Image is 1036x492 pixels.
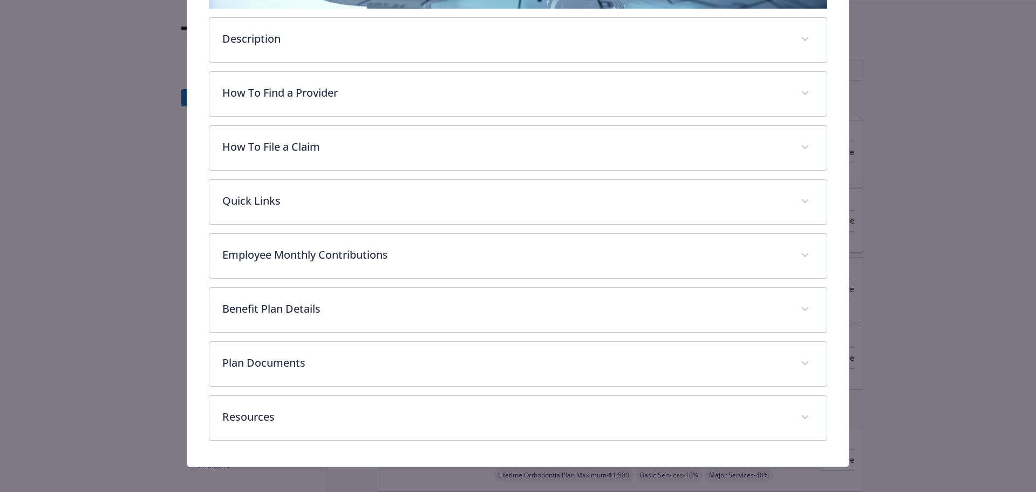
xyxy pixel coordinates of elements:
p: Benefit Plan Details [222,301,788,317]
div: Description [209,18,827,62]
div: How To File a Claim [209,126,827,170]
div: How To Find a Provider [209,72,827,116]
p: How To Find a Provider [222,85,788,101]
p: Description [222,31,788,47]
div: Quick Links [209,180,827,224]
div: Plan Documents [209,342,827,386]
p: How To File a Claim [222,139,788,155]
p: Employee Monthly Contributions [222,247,788,263]
div: Benefit Plan Details [209,288,827,332]
p: Plan Documents [222,355,788,371]
div: Resources [209,396,827,440]
p: Quick Links [222,193,788,209]
div: Employee Monthly Contributions [209,234,827,278]
p: Resources [222,409,788,425]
